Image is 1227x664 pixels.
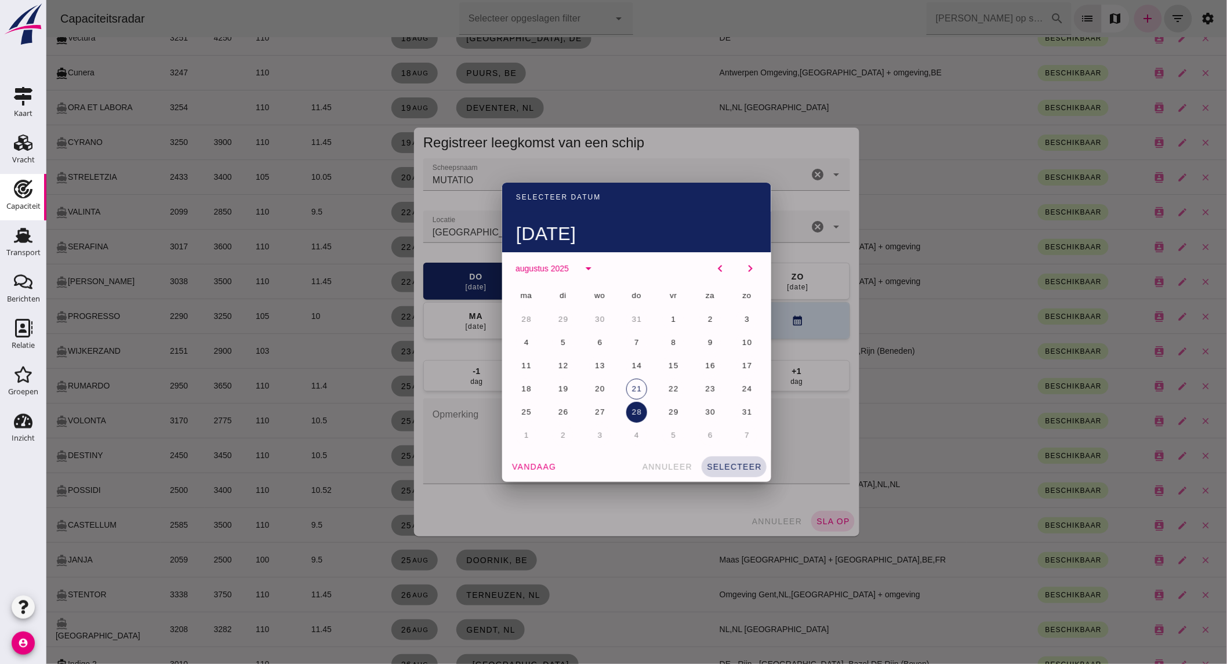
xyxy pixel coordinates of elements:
[548,315,559,324] span: 30
[585,408,596,416] span: 28
[616,355,637,376] button: 15
[661,338,667,347] span: 9
[697,262,711,275] i: chevron_right
[660,462,716,471] span: selecteer
[514,338,520,347] span: 5
[655,456,720,477] button: selecteer
[695,361,706,370] span: 17
[514,431,520,440] span: 2
[543,402,564,423] button: 27
[654,425,674,446] button: 6
[470,222,718,245] div: [DATE]
[690,332,711,353] button: 10
[690,355,711,376] button: 17
[6,202,41,210] div: Capaciteit
[652,285,676,308] div: za
[580,332,601,353] button: 7
[616,332,637,353] button: 8
[596,462,647,471] span: annuleer
[543,355,564,376] button: 13
[14,110,32,117] div: Kaart
[698,315,703,324] span: 3
[470,192,554,202] div: Selecteer datum
[477,338,483,347] span: 4
[695,338,706,347] span: 10
[580,355,601,376] button: 14
[690,402,711,423] button: 31
[658,361,669,370] span: 16
[474,315,485,324] span: 28
[624,431,630,440] span: 5
[543,425,564,446] button: 3
[587,338,593,347] span: 7
[690,379,711,400] button: 24
[654,332,674,353] button: 9
[12,156,35,164] div: Vracht
[474,384,485,393] span: 18
[551,338,557,347] span: 6
[506,425,527,446] button: 2
[506,332,527,353] button: 5
[615,285,638,308] div: vr
[591,456,651,477] button: annuleer
[548,361,559,370] span: 13
[505,285,528,308] div: di
[695,408,706,416] span: 31
[2,3,44,46] img: logo-small.a267ee39.svg
[616,379,637,400] button: 22
[470,332,491,353] button: 4
[585,315,596,324] span: 31
[616,425,637,446] button: 5
[624,338,630,347] span: 8
[12,434,35,442] div: Inzicht
[548,408,559,416] span: 27
[465,462,510,471] span: vandaag
[587,431,593,440] span: 4
[506,379,527,400] button: 19
[661,315,667,324] span: 2
[470,402,491,423] button: 25
[470,425,491,446] button: 1
[469,264,522,273] span: augustus 2025
[8,388,38,396] div: Groepen
[580,309,601,330] button: 31
[551,431,557,440] span: 3
[658,408,669,416] span: 30
[474,361,485,370] span: 11
[667,262,681,275] i: chevron_left
[535,262,549,275] i: arrow_drop_down
[511,361,522,370] span: 12
[511,384,522,393] span: 19
[474,408,485,416] span: 25
[690,425,711,446] button: 7
[654,379,674,400] button: 23
[616,309,637,330] button: 1
[506,309,527,330] button: 29
[12,632,35,655] i: account_circle
[511,408,522,416] span: 26
[7,295,40,303] div: Berichten
[622,408,633,416] span: 29
[690,309,711,330] button: 3
[543,379,564,400] button: 20
[506,402,527,423] button: 26
[470,379,491,400] button: 18
[12,342,35,349] div: Relatie
[585,361,596,370] span: 14
[658,384,669,393] span: 23
[654,355,674,376] button: 16
[654,309,674,330] button: 2
[580,425,601,446] button: 4
[470,309,491,330] button: 28
[622,361,633,370] span: 15
[543,309,564,330] button: 30
[477,431,483,440] span: 1
[542,285,565,308] div: wo
[580,379,601,400] button: 21
[543,332,564,353] button: 6
[506,355,527,376] button: 12
[661,431,667,440] span: 6
[459,258,532,279] button: augustus 2025
[622,384,633,393] span: 22
[460,456,514,477] button: vandaag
